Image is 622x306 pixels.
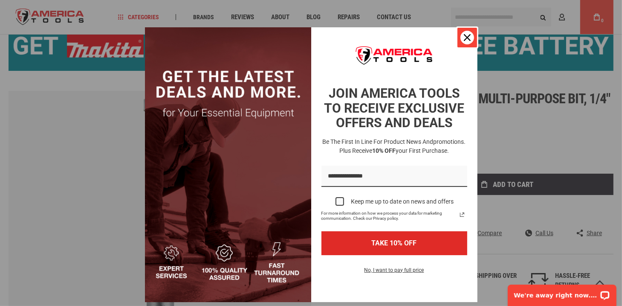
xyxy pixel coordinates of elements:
[320,137,469,155] h3: Be the first in line for product news and
[457,210,467,220] a: Read our Privacy Policy
[321,211,457,221] span: For more information on how we process your data for marketing communication. Check our Privacy p...
[339,138,466,154] span: promotions. Plus receive your first purchase.
[502,279,622,306] iframe: LiveChat chat widget
[324,86,464,130] strong: JOIN AMERICA TOOLS TO RECEIVE EXCLUSIVE OFFERS AND DEALS
[321,231,467,255] button: TAKE 10% OFF
[372,147,396,154] strong: 10% OFF
[464,34,471,41] svg: close icon
[351,198,454,205] div: Keep me up to date on news and offers
[457,210,467,220] svg: link icon
[457,27,477,48] button: Close
[321,166,467,187] input: Email field
[358,265,431,280] button: No, I want to pay full price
